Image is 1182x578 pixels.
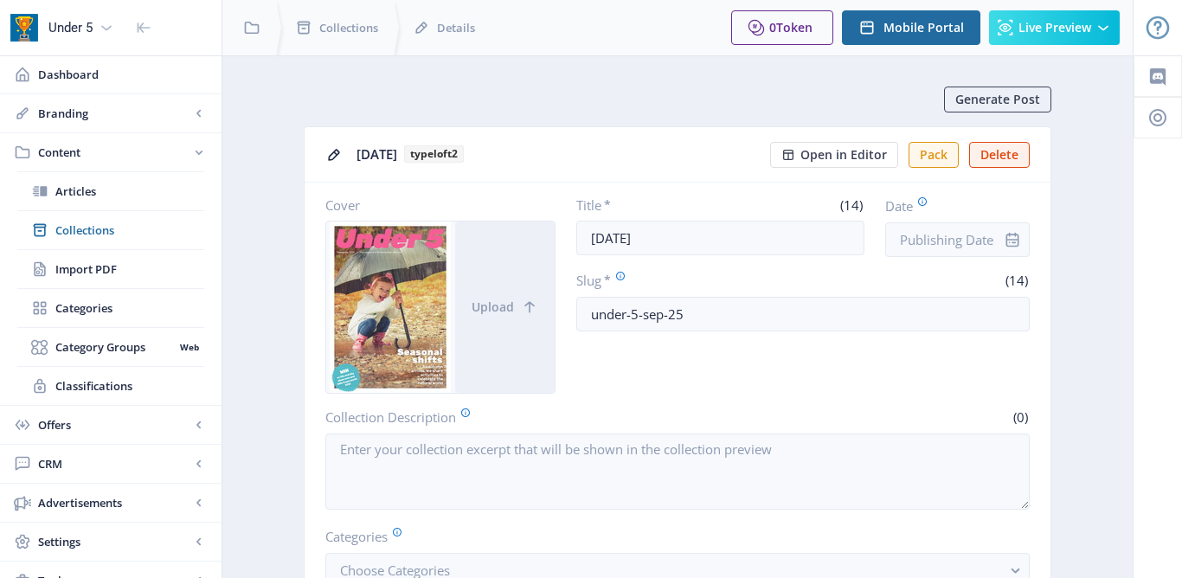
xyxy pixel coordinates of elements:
button: Upload [455,222,555,393]
nb-badge: Web [174,338,204,356]
label: Cover [325,196,542,214]
img: app-icon.png [10,14,38,42]
button: Delete [969,142,1030,168]
span: Collections [319,19,378,36]
span: Categories [55,299,204,317]
span: Live Preview [1018,21,1091,35]
button: Live Preview [989,10,1120,45]
span: Classifications [55,377,204,395]
a: Import PDF [17,250,204,288]
button: Mobile Portal [842,10,980,45]
label: Slug [576,271,796,290]
span: Upload [472,300,514,314]
span: Mobile Portal [883,21,964,35]
span: Settings [38,533,190,550]
span: Token [776,19,813,35]
div: Under 5 [48,9,93,47]
button: 0Token [731,10,833,45]
b: typeloft2 [404,145,464,163]
nb-icon: info [1004,231,1021,248]
span: Offers [38,416,190,433]
span: Import PDF [55,260,204,278]
span: Category Groups [55,338,174,356]
span: Collections [55,222,204,239]
span: Advertisements [38,494,190,511]
a: Collections [17,211,204,249]
input: this-is-how-a-slug-looks-like [576,297,1031,331]
span: (14) [1003,272,1030,289]
span: Open in Editor [800,148,887,162]
span: Details [437,19,475,36]
span: (14) [838,196,864,214]
a: Categories [17,289,204,327]
label: Title [576,196,714,214]
a: Category GroupsWeb [17,328,204,366]
a: Articles [17,172,204,210]
span: Content [38,144,190,161]
button: Open in Editor [770,142,898,168]
span: Dashboard [38,66,208,83]
div: [DATE] [357,141,760,168]
input: Publishing Date [885,222,1030,257]
span: Articles [55,183,204,200]
span: CRM [38,455,190,472]
a: Classifications [17,367,204,405]
label: Collection Description [325,408,671,427]
button: Pack [909,142,959,168]
span: Branding [38,105,190,122]
span: Generate Post [955,93,1040,106]
button: Generate Post [944,87,1051,112]
label: Date [885,196,1016,215]
input: Type Collection Title ... [576,221,865,255]
span: (0) [1011,408,1030,426]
